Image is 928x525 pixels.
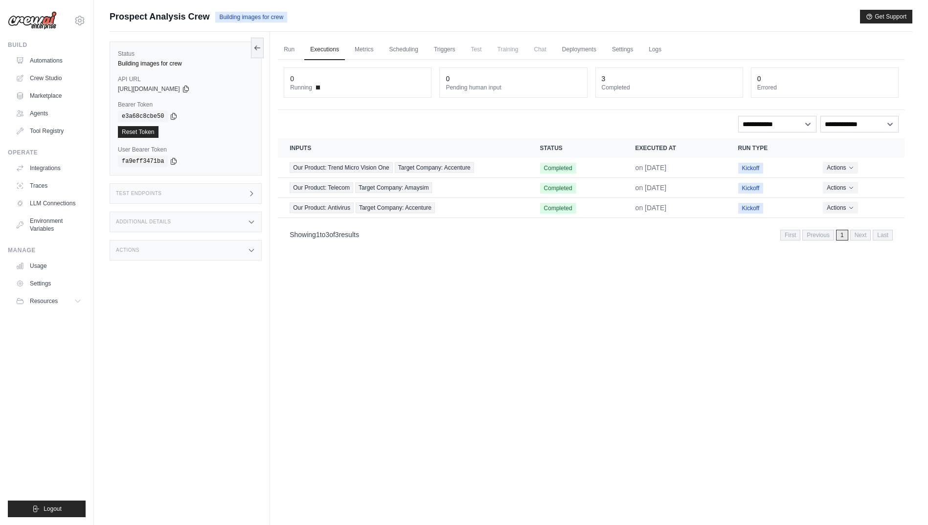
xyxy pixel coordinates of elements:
label: Status [118,50,253,58]
div: 0 [757,74,761,84]
h3: Actions [116,247,139,253]
nav: Pagination [278,222,905,247]
span: Previous [802,230,834,241]
div: Manage [8,246,86,254]
div: Build [8,41,86,49]
th: Run Type [726,138,812,158]
dt: Pending human input [446,84,581,91]
h3: Test Endpoints [116,191,162,197]
a: Reset Token [118,126,158,138]
span: Our Product: Telecom [290,182,353,193]
a: Deployments [556,40,602,60]
a: Tool Registry [12,123,86,139]
span: Kickoff [738,183,764,194]
a: Scheduling [384,40,424,60]
span: Training is not available until the deployment is complete [492,40,524,59]
div: Operate [8,149,86,156]
span: [URL][DOMAIN_NAME] [118,85,180,93]
a: View execution details for Our Product [290,162,516,173]
span: Completed [540,163,576,174]
button: Actions for execution [823,182,858,194]
span: First [780,230,800,241]
label: API URL [118,75,253,83]
span: Prospect Analysis Crew [110,10,209,23]
span: Target Company: Accenture [395,162,474,173]
span: Completed [540,203,576,214]
div: 0 [290,74,294,84]
div: 0 [446,74,450,84]
span: Test [465,40,488,59]
span: Next [850,230,871,241]
span: Kickoff [738,203,764,214]
button: Logout [8,501,86,517]
a: Logs [643,40,667,60]
p: Showing to of results [290,230,359,240]
th: Status [528,138,624,158]
span: Logout [44,505,62,513]
a: Crew Studio [12,70,86,86]
a: Marketplace [12,88,86,104]
img: Logo [8,11,57,30]
nav: Pagination [780,230,893,241]
span: Target Company: Amaysim [355,182,432,193]
label: User Bearer Token [118,146,253,153]
time: August 27, 2025 at 00:37 TST [635,204,667,212]
span: Completed [540,183,576,194]
h3: Additional Details [116,219,171,225]
span: 1 [836,230,848,241]
span: Target Company: Accenture [356,202,435,213]
span: Last [873,230,893,241]
span: Our Product: Trend Micro Vision One [290,162,393,173]
div: 3 [602,74,606,84]
button: Actions for execution [823,162,858,174]
a: Integrations [12,160,86,176]
a: Metrics [349,40,380,60]
time: August 28, 2025 at 14:13 TST [635,184,667,192]
a: Executions [304,40,345,60]
button: Actions for execution [823,202,858,214]
span: Running [290,84,312,91]
code: e3a68c8cbe50 [118,110,168,122]
dt: Completed [602,84,737,91]
span: 3 [325,231,329,239]
label: Bearer Token [118,101,253,109]
a: Usage [12,258,86,274]
span: 1 [316,231,320,239]
a: Run [278,40,300,60]
span: Building images for crew [215,12,287,22]
span: Chat is not available until the deployment is complete [528,40,552,59]
code: fa9eff3471ba [118,155,168,167]
time: September 8, 2025 at 12:35 TST [635,164,667,172]
span: Kickoff [738,163,764,174]
a: View execution details for Our Product [290,182,516,193]
dt: Errored [757,84,892,91]
button: Get Support [860,10,912,23]
span: 3 [335,231,339,239]
button: Resources [12,293,86,309]
a: Agents [12,106,86,121]
th: Executed at [624,138,726,158]
a: Environment Variables [12,213,86,237]
a: LLM Connections [12,196,86,211]
a: Triggers [428,40,461,60]
span: Resources [30,297,58,305]
div: Building images for crew [118,60,253,67]
section: Crew executions table [278,138,905,247]
a: Settings [606,40,639,60]
a: Traces [12,178,86,194]
span: Our Product: Antivirus [290,202,354,213]
a: Settings [12,276,86,291]
th: Inputs [278,138,528,158]
a: Automations [12,53,86,68]
a: View execution details for Our Product [290,202,516,213]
